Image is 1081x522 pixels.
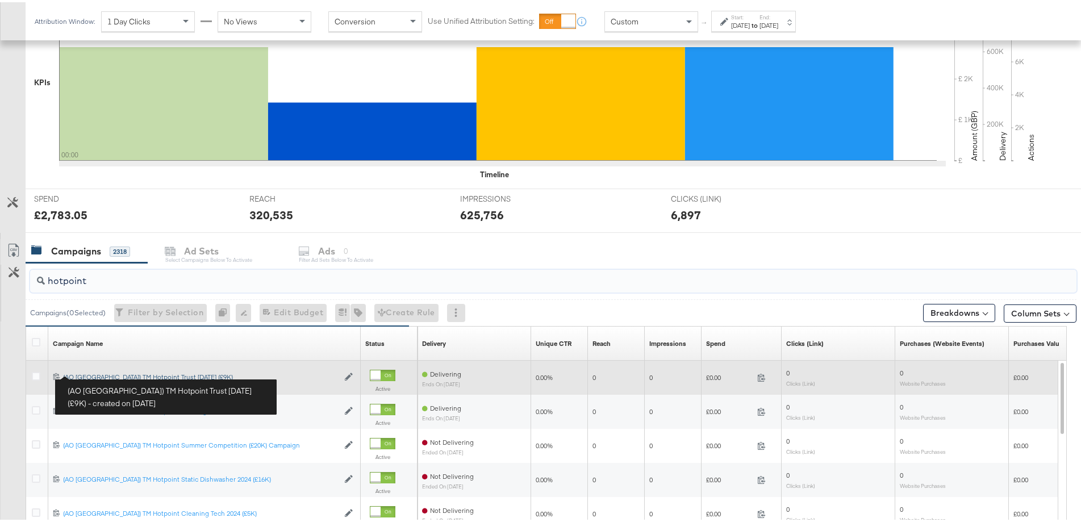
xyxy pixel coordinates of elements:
[786,446,815,453] sub: Clicks (Link)
[365,337,385,346] a: Shows the current state of your Ad Campaign.
[335,14,375,24] span: Conversion
[1013,507,1028,516] span: £0.00
[430,436,474,444] span: Not Delivering
[536,337,571,346] div: Unique CTR
[900,337,984,346] a: The number of times a purchase was made tracked by your Custom Audience pixel on your website aft...
[786,337,824,346] a: The number of clicks on links appearing on your ad or Page that direct people to your sites off F...
[786,469,790,477] span: 0
[706,405,753,414] span: £0.00
[900,412,946,419] sub: Website Purchases
[592,337,611,346] a: The number of people your ad was served to.
[430,470,474,478] span: Not Delivering
[706,337,725,346] a: The total amount spent to date.
[536,473,553,482] span: 0.00%
[422,379,461,385] sub: ends on [DATE]
[649,473,653,482] span: 0
[900,503,903,511] span: 0
[422,337,446,346] a: Reflects the ability of your Ad Campaign to achieve delivery based on ad states, schedule and bud...
[63,473,339,482] a: (AO [GEOGRAPHIC_DATA]) TM Hotpoint Static Dishwasher 2024 (£16K)
[224,14,257,24] span: No Views
[592,439,596,448] span: 0
[428,14,535,24] label: Use Unified Attribution Setting:
[215,302,236,320] div: 0
[759,19,778,28] div: [DATE]
[706,473,753,482] span: £0.00
[592,473,596,482] span: 0
[34,191,119,202] span: SPEND
[30,306,106,316] div: Campaigns ( 0 Selected)
[786,503,790,511] span: 0
[649,337,686,346] div: Impressions
[422,413,461,419] sub: ends on [DATE]
[249,204,293,221] div: 320,535
[923,302,995,320] button: Breakdowns
[786,337,824,346] div: Clicks (Link)
[1026,132,1036,158] text: Actions
[34,15,95,23] div: Attribution Window:
[900,400,903,409] span: 0
[759,11,778,19] label: End:
[370,417,395,424] label: Active
[51,243,101,256] div: Campaigns
[480,167,509,178] div: Timeline
[422,481,474,487] sub: ended on [DATE]
[110,244,130,254] div: 2318
[786,514,815,521] sub: Clicks (Link)
[536,405,553,414] span: 0.00%
[786,480,815,487] sub: Clicks (Link)
[592,337,611,346] div: Reach
[63,507,339,516] div: (AO [GEOGRAPHIC_DATA]) TM Hotpoint Cleaning Tech 2024 (£5K)
[731,11,750,19] label: Start:
[1013,473,1028,482] span: £0.00
[699,19,710,23] span: ↑
[611,14,638,24] span: Custom
[671,204,701,221] div: 6,897
[53,337,103,346] a: Your campaign name.
[430,402,461,410] span: Delivering
[900,378,946,385] sub: Website Purchases
[649,507,653,516] span: 0
[592,405,596,414] span: 0
[370,451,395,458] label: Active
[34,75,51,86] div: KPIs
[592,371,596,379] span: 0
[53,337,103,346] div: Campaign Name
[731,19,750,28] div: [DATE]
[370,383,395,390] label: Active
[63,370,339,380] a: (AO [GEOGRAPHIC_DATA]) TM Hotpoint Trust [DATE] (£9K)
[460,191,545,202] span: IMPRESSIONS
[63,404,339,414] a: (AO [GEOGRAPHIC_DATA]) TM Hotpoint A-Rating 2024 (£10K)
[460,204,504,221] div: 625,756
[536,371,553,379] span: 0.00%
[786,412,815,419] sub: Clicks (Link)
[430,504,474,512] span: Not Delivering
[592,507,596,516] span: 0
[706,439,753,448] span: £0.00
[422,337,446,346] div: Delivery
[536,337,571,346] a: Percentage of people who saw your ad and performed a unique click (all).
[671,191,756,202] span: CLICKS (LINK)
[1013,371,1028,379] span: £0.00
[1013,405,1028,414] span: £0.00
[900,435,903,443] span: 0
[649,439,653,448] span: 0
[900,469,903,477] span: 0
[706,507,753,516] span: £0.00
[63,439,339,448] a: (AO [GEOGRAPHIC_DATA]) TM Hotpoint Summer Competition (£20K) Campaign
[706,337,725,346] div: Spend
[786,400,790,409] span: 0
[1004,302,1076,320] button: Column Sets
[900,366,903,375] span: 0
[370,485,395,492] label: Active
[786,366,790,375] span: 0
[107,14,151,24] span: 1 Day Clicks
[422,515,474,521] sub: ended on [DATE]
[900,480,946,487] sub: Website Purchases
[750,19,759,27] strong: to
[969,108,979,158] text: Amount (GBP)
[430,368,461,376] span: Delivering
[45,263,980,285] input: Search Campaigns by Name, ID or Objective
